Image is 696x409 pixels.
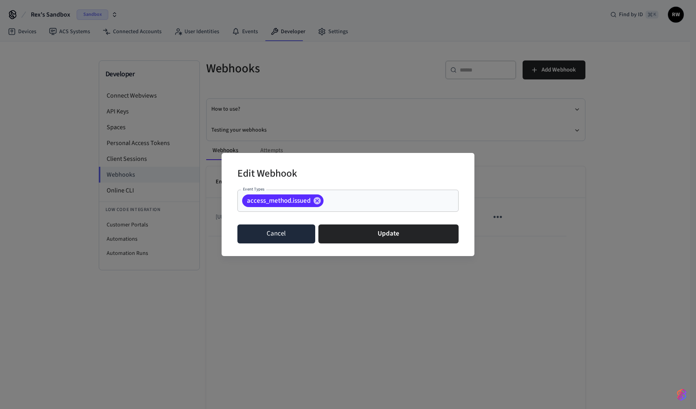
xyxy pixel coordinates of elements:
[243,186,265,192] label: Event Types
[237,224,315,243] button: Cancel
[318,224,459,243] button: Update
[237,162,297,187] h2: Edit Webhook
[242,194,324,207] div: access_method.issued
[677,388,687,401] img: SeamLogoGradient.69752ec5.svg
[242,197,315,205] span: access_method.issued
